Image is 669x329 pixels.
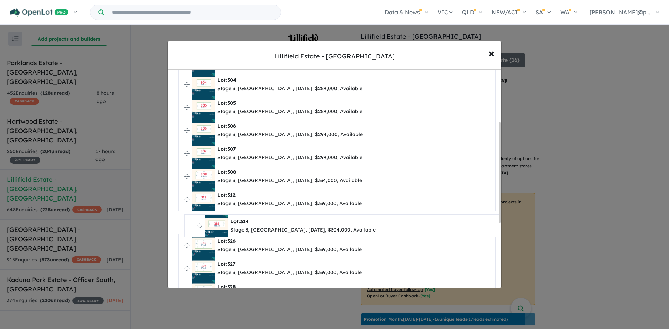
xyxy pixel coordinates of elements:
div: Stage 3, [GEOGRAPHIC_DATA], [DATE], $289,000, Available [217,85,362,93]
img: drag.svg [184,151,190,156]
img: drag.svg [184,128,190,133]
span: × [488,45,494,60]
img: drag.svg [184,105,190,110]
img: drag.svg [184,197,190,202]
img: Lillifield%20Estate%20-%20Warragul%20-%20Lot%20304___1751179155.jpg [192,73,215,96]
img: Lillifield%20Estate%20-%20Warragul%20-%20Lot%20312___1751179463.jpg [192,188,215,211]
img: Lillifield%20Estate%20-%20Warragul%20-%20Lot%20327___1751179565.jpg [192,257,215,280]
img: drag.svg [184,243,190,248]
img: Lillifield%20Estate%20-%20Warragul%20-%20Lot%20305___1751179195.jpg [192,96,215,119]
img: Lillifield%20Estate%20-%20Warragul%20-%20Lot%20328___1751179608.jpg [192,280,215,303]
img: drag.svg [184,82,190,87]
span: 327 [227,261,236,267]
div: Stage 3, [GEOGRAPHIC_DATA], [DATE], $299,000, Available [217,154,362,162]
div: Stage 3, [GEOGRAPHIC_DATA], [DATE], $294,000, Available [217,131,363,139]
span: 308 [227,169,236,175]
img: Openlot PRO Logo White [10,8,68,17]
img: drag.svg [184,174,190,179]
b: Lot: [217,77,236,83]
img: drag.svg [184,266,190,271]
b: Lot: [217,238,236,244]
b: Lot: [217,261,236,267]
b: Lot: [217,169,236,175]
span: 305 [227,100,236,106]
span: 328 [227,284,236,290]
span: 304 [227,77,236,83]
div: Stage 3, [GEOGRAPHIC_DATA], [DATE], $334,000, Available [217,177,362,185]
img: Lillifield%20Estate%20-%20Warragul%20-%20Lot%20326___1751179522.jpg [192,234,215,257]
div: Stage 3, [GEOGRAPHIC_DATA], [DATE], $339,000, Available [217,268,362,277]
span: 312 [227,192,236,198]
span: 306 [227,123,236,129]
img: Lillifield%20Estate%20-%20Warragul%20-%20Lot%20307___1751179274.jpg [192,142,215,165]
input: Try estate name, suburb, builder or developer [106,5,279,20]
div: Stage 3, [GEOGRAPHIC_DATA], [DATE], $339,000, Available [217,199,362,208]
img: Lillifield%20Estate%20-%20Warragul%20-%20Lot%20308___1751179327.jpg [192,165,215,188]
span: 307 [227,146,236,152]
div: Lillifield Estate - [GEOGRAPHIC_DATA] [274,52,395,61]
div: Stage 3, [GEOGRAPHIC_DATA], [DATE], $289,000, Available [217,108,362,116]
span: [PERSON_NAME]@p... [590,9,651,16]
div: Stage 3, [GEOGRAPHIC_DATA], [DATE], $339,000, Available [217,245,362,254]
b: Lot: [217,284,236,290]
b: Lot: [217,123,236,129]
img: Lillifield%20Estate%20-%20Warragul%20-%20Lot%20306___1751179236.jpg [192,119,215,142]
b: Lot: [217,192,236,198]
b: Lot: [217,146,236,152]
span: 326 [227,238,236,244]
b: Lot: [217,100,236,106]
